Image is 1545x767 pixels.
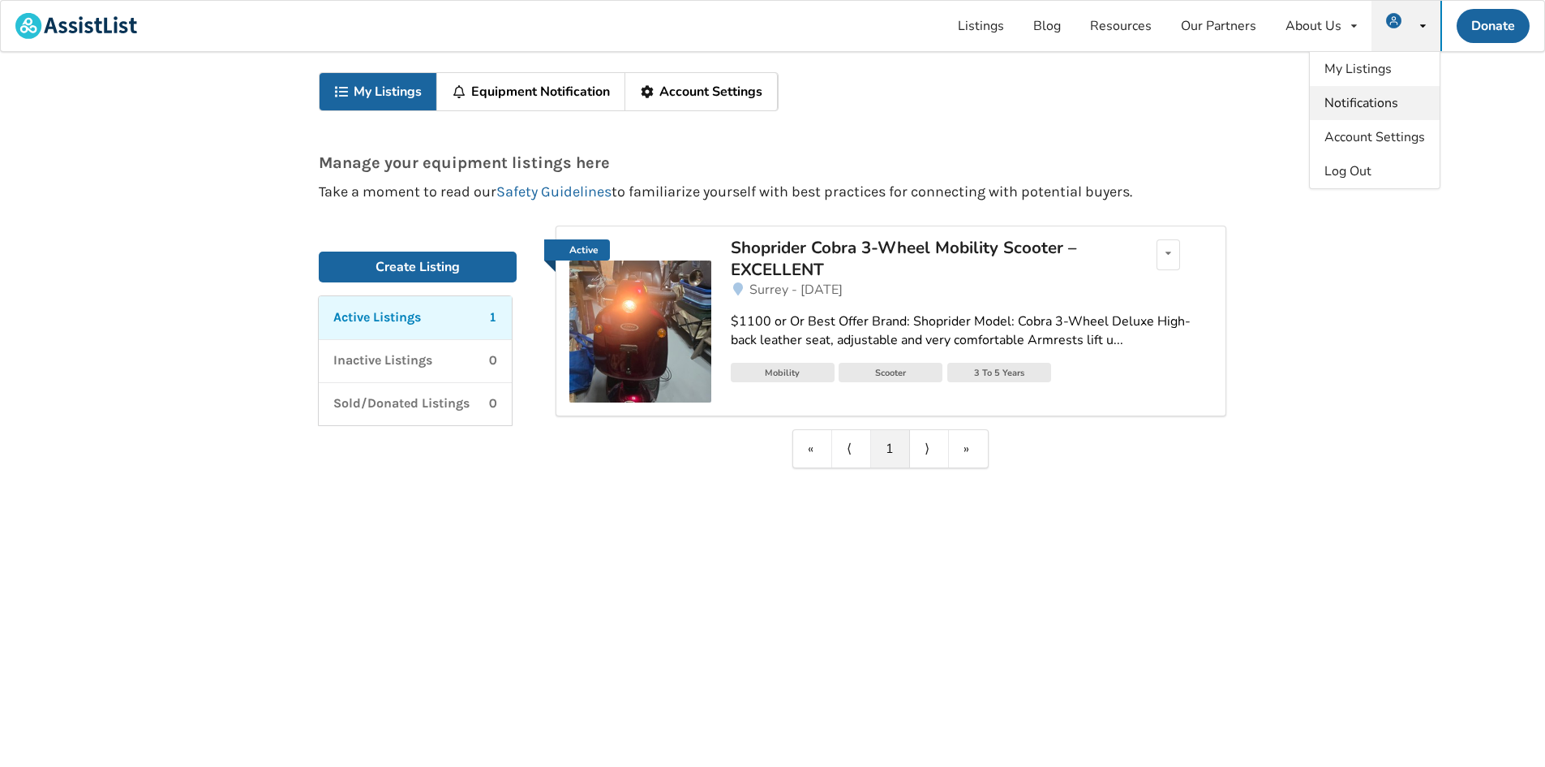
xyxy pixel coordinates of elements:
[1166,1,1271,51] a: Our Partners
[731,299,1212,363] a: $1100 or Or Best Offer Brand: Shoprider Model: Cobra 3-Wheel Deluxe High-back leather seat, adjus...
[749,281,843,299] span: Surrey - [DATE]
[1457,9,1530,43] a: Donate
[15,13,137,39] img: assistlist-logo
[1386,13,1401,28] img: user icon
[832,430,871,468] a: Previous item
[731,237,1109,280] div: Shoprider Cobra 3-Wheel Mobility Scooter – EXCELLENT
[1324,94,1398,112] span: Notifications
[333,394,470,413] p: Sold/Donated Listings
[1019,1,1075,51] a: Blog
[793,430,832,468] a: First item
[1285,19,1341,32] div: About Us
[320,73,437,110] a: My Listings
[333,351,432,370] p: Inactive Listings
[496,183,612,200] a: Safety Guidelines
[437,73,625,110] a: Equipment Notification
[949,430,988,468] a: Last item
[731,363,1212,387] a: MobilityScooter3 To 5 Years
[1075,1,1166,51] a: Resources
[489,394,497,413] p: 0
[569,239,711,403] a: Active
[1324,162,1371,180] span: Log Out
[333,308,421,327] p: Active Listings
[319,184,1226,200] p: Take a moment to read our to familiarize yourself with best practices for connecting with potenti...
[947,363,1051,382] div: 3 To 5 Years
[871,430,910,468] a: 1
[731,312,1212,350] div: $1100 or Or Best Offer Brand: Shoprider Model: Cobra 3-Wheel Deluxe High-back leather seat, adjus...
[731,239,1109,280] a: Shoprider Cobra 3-Wheel Mobility Scooter – EXCELLENT
[489,351,497,370] p: 0
[625,73,778,110] a: Account Settings
[569,261,711,403] img: mobility-shoprider cobra 3-wheel mobility scooter – excellent
[839,363,942,382] div: Scooter
[731,363,835,382] div: Mobility
[319,252,517,282] a: Create Listing
[544,239,610,261] a: Active
[1324,128,1425,146] span: Account Settings
[1324,60,1392,78] span: My Listings
[319,154,1226,171] p: Manage your equipment listings here
[792,429,989,468] div: Pagination Navigation
[943,1,1019,51] a: Listings
[910,430,949,468] a: Next item
[731,280,1212,299] a: Surrey - [DATE]
[489,308,497,327] p: 1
